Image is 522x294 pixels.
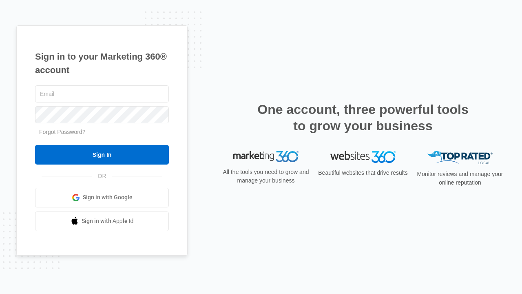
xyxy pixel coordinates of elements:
[220,168,312,185] p: All the tools you need to grow and manage your business
[39,129,86,135] a: Forgot Password?
[317,169,409,177] p: Beautiful websites that drive results
[92,172,112,180] span: OR
[427,151,493,165] img: Top Rated Local
[35,50,169,77] h1: Sign in to your Marketing 360® account
[35,85,169,102] input: Email
[414,170,506,187] p: Monitor reviews and manage your online reputation
[233,151,299,163] img: Marketing 360
[35,145,169,165] input: Sign In
[330,151,396,163] img: Websites 360
[82,217,134,225] span: Sign in with Apple Id
[83,193,133,202] span: Sign in with Google
[35,188,169,207] a: Sign in with Google
[35,212,169,231] a: Sign in with Apple Id
[255,101,471,134] h2: One account, three powerful tools to grow your business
